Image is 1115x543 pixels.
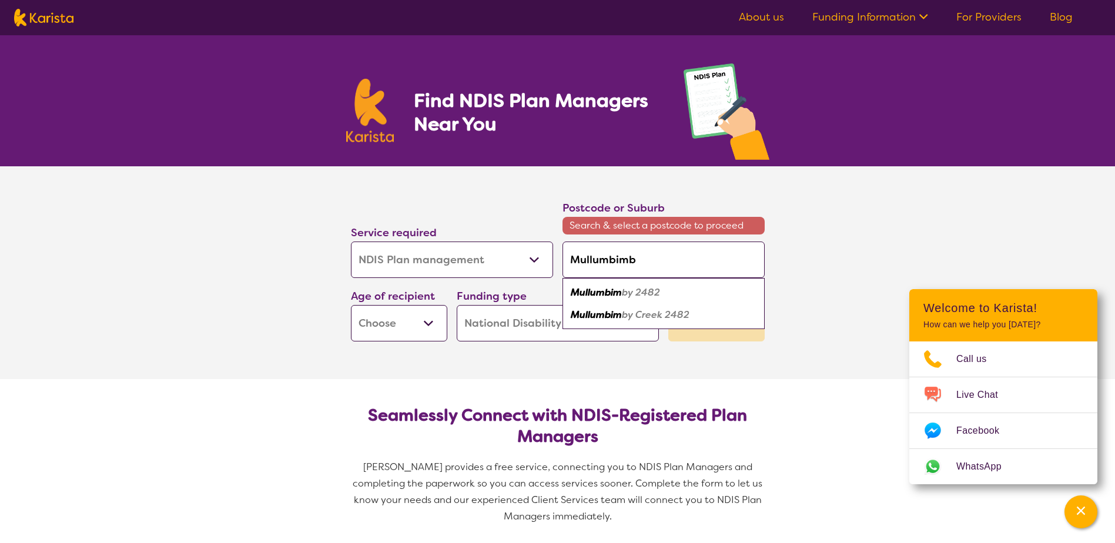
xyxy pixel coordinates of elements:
[562,201,665,215] label: Postcode or Suburb
[1050,10,1073,24] a: Blog
[14,9,73,26] img: Karista logo
[956,458,1016,475] span: WhatsApp
[622,309,689,321] em: by Creek 2482
[414,89,659,136] h1: Find NDIS Plan Managers Near You
[457,289,527,303] label: Funding type
[571,286,622,299] em: Mullumbim
[909,449,1097,484] a: Web link opens in a new tab.
[909,341,1097,484] ul: Choose channel
[923,301,1083,315] h2: Welcome to Karista!
[1064,495,1097,528] button: Channel Menu
[571,309,622,321] em: Mullumbim
[956,10,1022,24] a: For Providers
[923,320,1083,330] p: How can we help you [DATE]?
[684,63,769,166] img: plan-management
[562,217,765,234] span: Search & select a postcode to proceed
[351,226,437,240] label: Service required
[909,289,1097,484] div: Channel Menu
[568,281,759,304] div: Mullumbimby 2482
[812,10,928,24] a: Funding Information
[956,350,1001,368] span: Call us
[346,79,394,142] img: Karista logo
[739,10,784,24] a: About us
[956,386,1012,404] span: Live Chat
[351,289,435,303] label: Age of recipient
[353,461,765,522] span: [PERSON_NAME] provides a free service, connecting you to NDIS Plan Managers and completing the pa...
[562,242,765,278] input: Type
[956,422,1013,440] span: Facebook
[622,286,660,299] em: by 2482
[360,405,755,447] h2: Seamlessly Connect with NDIS-Registered Plan Managers
[568,304,759,326] div: Mullumbimby Creek 2482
